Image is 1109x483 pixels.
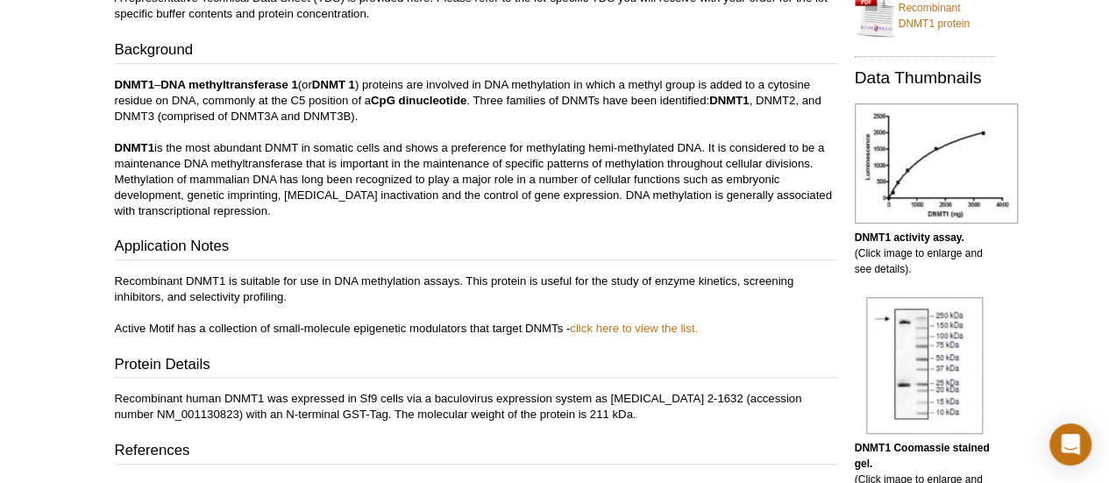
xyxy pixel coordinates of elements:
p: (Click image to enlarge and see details). [855,230,995,277]
strong: DNMT1 [115,141,154,154]
p: – (or ) proteins are involved in DNA methylation in which a methyl group is added to a cytosine r... [115,77,837,219]
a: click here to view the list. [570,322,698,335]
p: Recombinant DNMT1 is suitable for use in DNA methylation assays. This protein is useful for the s... [115,273,837,337]
h3: Protein Details [115,354,837,379]
strong: DNMT1 [115,78,154,91]
div: Open Intercom Messenger [1049,423,1091,465]
strong: DNMT1 [709,94,749,107]
img: DNMT1 activity assay [855,103,1018,224]
strong: DNMT 1 [312,78,355,91]
img: DNMT1 Coomassie gel [866,297,983,434]
b: DNMT1 activity assay. [855,231,964,244]
b: DNMT1 Coomassie stained gel. [855,442,990,470]
strong: DNA methyltransferase 1 [160,78,297,91]
h2: Data Thumbnails [855,70,995,86]
h3: References [115,440,837,465]
h3: Background [115,39,837,64]
h3: Application Notes [115,236,837,260]
p: Recombinant human DNMT1 was expressed in Sf9 cells via a baculovirus expression system as [MEDICA... [115,391,837,423]
strong: CpG dinucleotide [371,94,466,107]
